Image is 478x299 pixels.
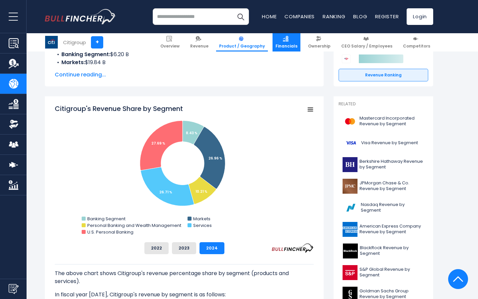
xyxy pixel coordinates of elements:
[55,104,314,237] svg: Citigroup's Revenue Share by Segment
[343,200,359,215] img: NDAQ logo
[45,9,116,24] img: bullfincher logo
[339,242,428,260] a: BlackRock Revenue by Segment
[343,136,359,150] img: V logo
[359,267,424,278] span: S&P Global Revenue by Segment
[407,8,433,25] a: Login
[219,44,265,49] span: Product / Geography
[359,224,424,235] span: American Express Company Revenue by Segment
[45,36,58,49] img: C logo
[339,101,428,107] p: Related
[339,155,428,174] a: Berkshire Hathaway Revenue by Segment
[160,44,180,49] span: Overview
[361,140,418,146] span: Visa Revenue by Segment
[63,39,86,46] div: Citigroup
[208,156,222,161] tspan: 26.96 %
[353,13,367,20] a: Blog
[400,33,433,51] a: Competitors
[193,216,210,222] text: Markets
[87,229,133,235] text: U.S. Personal Banking
[232,8,249,25] button: Search
[305,33,334,51] a: Ownership
[55,50,314,58] li: $6.20 B
[55,269,314,285] p: The above chart shows Citigroup's revenue percentage share by segment (products and services).
[190,44,208,49] span: Revenue
[339,134,428,152] a: Visa Revenue by Segment
[55,71,314,79] span: Continue reading...
[144,242,169,254] button: 2022
[339,177,428,195] a: JPMorgan Chase & Co. Revenue by Segment
[55,104,183,113] tspan: Citigroup's Revenue Share by Segment
[199,242,224,254] button: 2024
[216,33,268,51] a: Product / Geography
[157,33,183,51] a: Overview
[343,179,358,194] img: JPM logo
[273,33,300,51] a: Financials
[55,291,314,299] p: In fiscal year [DATE], Citigroup's revenue by segment is as follows:
[359,116,424,127] span: Mastercard Incorporated Revenue by Segment
[87,222,181,229] text: Personal Banking and Wealth Management
[341,44,392,49] span: CEO Salary / Employees
[323,13,345,20] a: Ranking
[343,157,358,172] img: BRK-B logo
[339,263,428,282] a: S&P Global Revenue by Segment
[45,9,116,24] a: Go to homepage
[9,119,19,129] img: Ownership
[91,36,103,49] a: +
[339,220,428,239] a: American Express Company Revenue by Segment
[308,44,331,49] span: Ownership
[359,159,424,170] span: Berkshire Hathaway Revenue by Segment
[193,222,212,229] text: Services
[361,202,424,213] span: Nasdaq Revenue by Segment
[343,114,358,129] img: MA logo
[343,244,358,258] img: BLK logo
[343,222,358,237] img: AXP logo
[87,216,125,222] text: Banking Segment
[159,190,172,195] tspan: 26.71 %
[172,242,196,254] button: 2023
[403,44,430,49] span: Competitors
[339,112,428,131] a: Mastercard Incorporated Revenue by Segment
[55,58,314,66] li: $19.84 B
[339,69,428,81] a: Revenue Ranking
[339,199,428,217] a: Nasdaq Revenue by Segment
[262,13,277,20] a: Home
[61,50,110,58] b: Banking Segment:
[338,33,395,51] a: CEO Salary / Employees
[196,189,207,194] tspan: 10.21 %
[360,245,424,256] span: BlackRock Revenue by Segment
[342,54,351,63] img: Bank of America Corporation competitors logo
[359,180,424,192] span: JPMorgan Chase & Co. Revenue by Segment
[284,13,315,20] a: Companies
[186,131,198,136] tspan: 8.43 %
[151,141,165,146] tspan: 27.69 %
[61,58,85,66] b: Markets:
[343,265,358,280] img: SPGI logo
[375,13,399,20] a: Register
[276,44,297,49] span: Financials
[187,33,211,51] a: Revenue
